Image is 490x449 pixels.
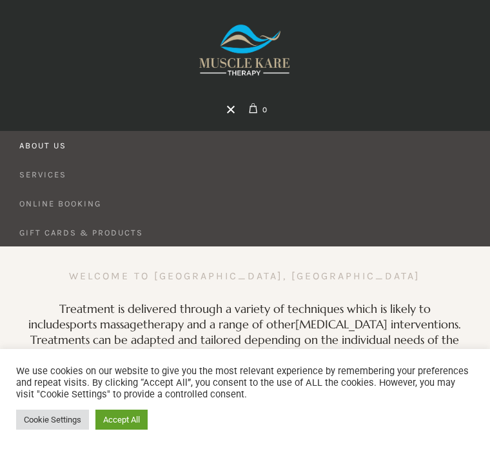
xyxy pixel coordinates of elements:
span: Online Booking [19,197,101,210]
h3: Treatment is delivered through a variety of techniques which is likely to include therapy and a r... [26,301,464,363]
a: Cookie Settings [16,410,89,430]
div: We use cookies on our website to give you the most relevant experience by remembering your prefer... [16,365,474,400]
a: sports massage [66,317,143,332]
a: 0 [246,101,268,117]
span: Services [19,168,66,181]
span: 0 [262,101,268,116]
img: Muscle Kare [187,13,303,87]
span: Gift Cards & Products [19,226,143,239]
a: [MEDICAL_DATA] interventions [295,317,458,332]
a: Accept All [95,410,148,430]
span: About Us [19,139,66,152]
h4: Welcome to [GEOGRAPHIC_DATA], [GEOGRAPHIC_DATA] [69,267,420,285]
